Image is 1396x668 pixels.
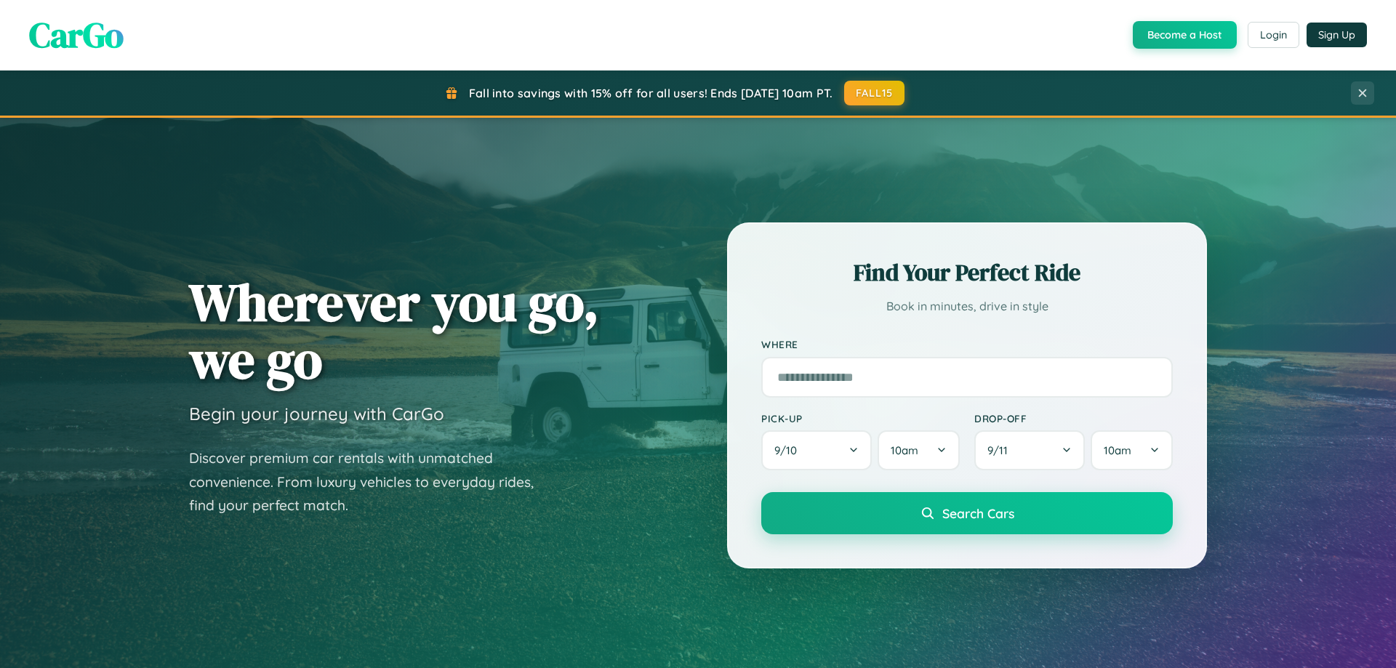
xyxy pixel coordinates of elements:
[1133,21,1237,49] button: Become a Host
[189,273,599,388] h1: Wherever you go, we go
[761,492,1173,534] button: Search Cars
[974,412,1173,424] label: Drop-off
[878,430,960,470] button: 10am
[891,443,918,457] span: 10am
[974,430,1085,470] button: 9/11
[1091,430,1173,470] button: 10am
[1104,443,1131,457] span: 10am
[761,339,1173,351] label: Where
[761,412,960,424] label: Pick-up
[844,81,905,105] button: FALL15
[1307,23,1367,47] button: Sign Up
[189,446,553,518] p: Discover premium car rentals with unmatched convenience. From luxury vehicles to everyday rides, ...
[189,403,444,424] h3: Begin your journey with CarGo
[761,257,1173,289] h2: Find Your Perfect Ride
[987,443,1015,457] span: 9 / 11
[774,443,804,457] span: 9 / 10
[1248,22,1299,48] button: Login
[942,505,1014,521] span: Search Cars
[761,430,872,470] button: 9/10
[29,11,124,59] span: CarGo
[469,86,833,100] span: Fall into savings with 15% off for all users! Ends [DATE] 10am PT.
[761,296,1173,317] p: Book in minutes, drive in style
